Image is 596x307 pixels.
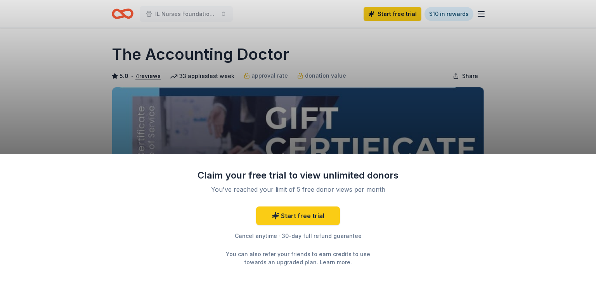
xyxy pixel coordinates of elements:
[219,250,377,266] div: You can also refer your friends to earn credits to use towards an upgraded plan. .
[206,185,390,194] div: You've reached your limit of 5 free donor views per month
[197,231,399,241] div: Cancel anytime · 30-day full refund guarantee
[197,169,399,182] div: Claim your free trial to view unlimited donors
[320,258,350,266] a: Learn more
[256,206,340,225] a: Start free trial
